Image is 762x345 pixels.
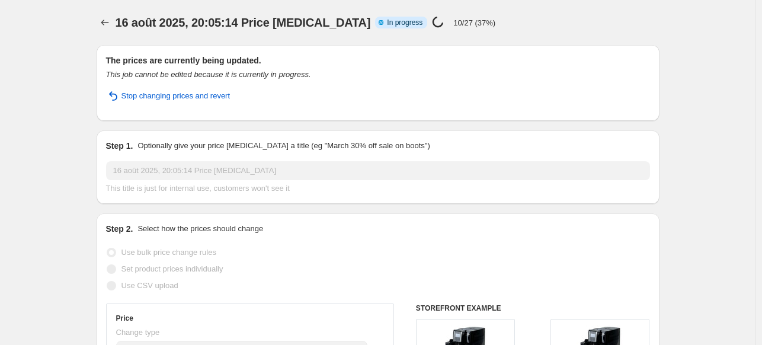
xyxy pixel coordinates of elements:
[106,223,133,235] h2: Step 2.
[137,223,263,235] p: Select how the prices should change
[137,140,430,152] p: Optionally give your price [MEDICAL_DATA] a title (eg "March 30% off sale on boots")
[106,140,133,152] h2: Step 1.
[121,281,178,290] span: Use CSV upload
[106,184,290,193] span: This title is just for internal use, customers won't see it
[121,264,223,273] span: Set product prices individually
[121,90,230,102] span: Stop changing prices and revert
[106,55,650,66] h2: The prices are currently being updated.
[116,16,371,29] span: 16 août 2025, 20:05:14 Price [MEDICAL_DATA]
[121,248,216,257] span: Use bulk price change rules
[387,18,422,27] span: In progress
[116,314,133,323] h3: Price
[116,328,160,337] span: Change type
[106,70,311,79] i: This job cannot be edited because it is currently in progress.
[416,304,650,313] h6: STOREFRONT EXAMPLE
[453,18,495,27] p: 10/27 (37%)
[99,87,238,106] button: Stop changing prices and revert
[97,14,113,31] button: Price change jobs
[106,161,650,180] input: 30% off holiday sale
